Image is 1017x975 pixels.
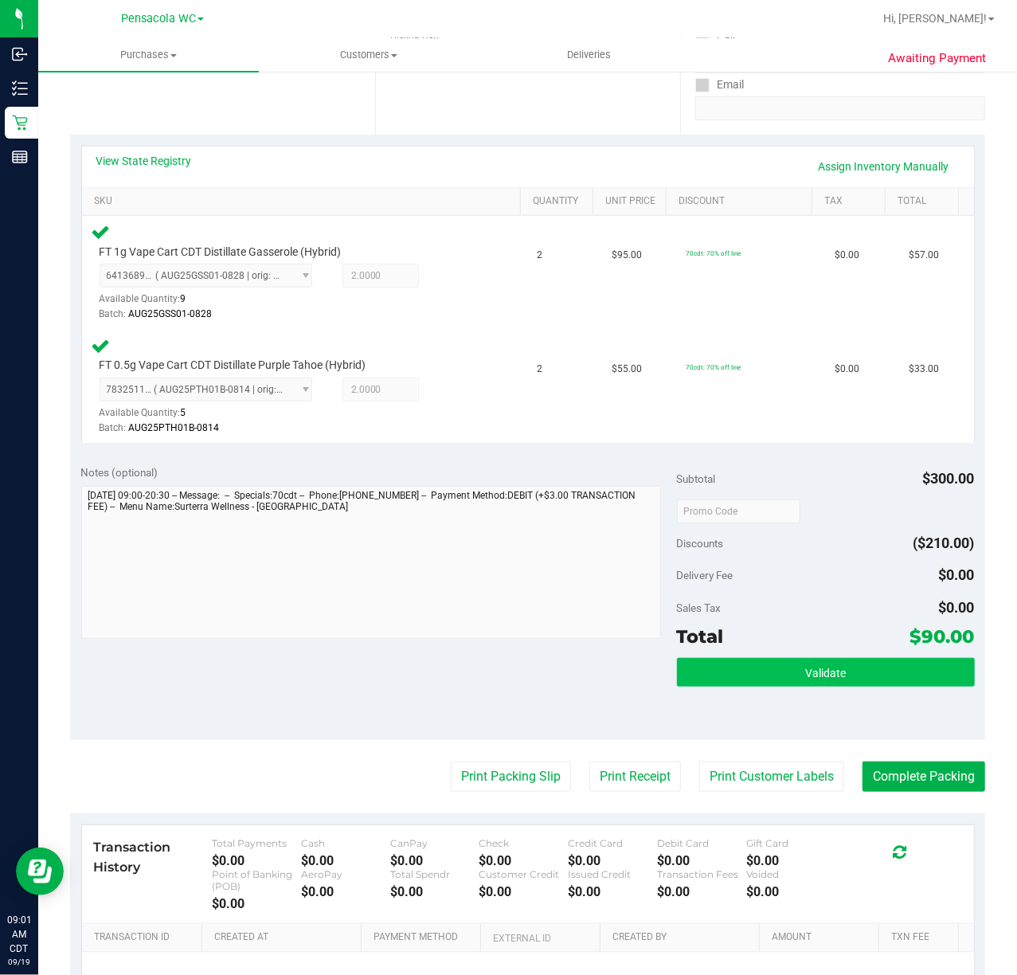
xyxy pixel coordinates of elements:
span: Customers [260,48,479,62]
button: Complete Packing [862,762,985,792]
div: Voided [746,868,835,880]
span: FT 0.5g Vape Cart CDT Distillate Purple Tahoe (Hybrid) [100,358,366,373]
div: $0.00 [390,853,479,868]
div: $0.00 [746,884,835,899]
div: Check [479,837,569,849]
span: $57.00 [909,248,939,263]
a: Customers [259,38,479,72]
div: Debit Card [657,837,746,849]
div: Issued Credit [568,868,657,880]
button: Print Receipt [589,762,681,792]
inline-svg: Inventory [12,80,28,96]
div: $0.00 [568,853,657,868]
div: $0.00 [301,884,390,899]
p: 09:01 AM CDT [7,913,31,956]
span: 2 [538,362,543,377]
span: $0.00 [835,362,859,377]
button: Validate [677,658,975,687]
a: Created At [214,931,354,944]
div: CanPay [390,837,479,849]
span: Notes (optional) [81,466,158,479]
span: $300.00 [923,470,975,487]
a: Created By [612,931,753,944]
span: Total [677,625,724,648]
iframe: Resource center [16,848,64,895]
span: FT 1g Vape Cart CDT Distillate Gasserole (Hybrid) [100,245,342,260]
div: Gift Card [746,837,835,849]
span: Batch: [100,308,127,319]
span: 5 [181,407,186,418]
span: Purchases [38,48,259,62]
span: 70cdt: 70% off line [686,363,741,371]
span: Sales Tax [677,601,722,614]
span: Awaiting Payment [889,49,987,68]
div: Cash [301,837,390,849]
div: $0.00 [301,853,390,868]
a: Total [898,195,952,208]
span: AUG25PTH01B-0814 [129,422,220,433]
span: Pensacola WC [121,12,196,25]
label: Email [695,73,744,96]
a: Unit Price [606,195,660,208]
a: Tax [825,195,879,208]
a: Assign Inventory Manually [808,153,960,180]
span: ($210.00) [913,534,975,551]
a: Deliveries [479,38,699,72]
div: Total Payments [212,837,301,849]
span: $0.00 [835,248,859,263]
span: Batch: [100,422,127,433]
a: View State Registry [96,153,192,169]
span: $0.00 [939,566,975,583]
a: Txn Fee [891,931,952,944]
div: Available Quantity: [100,401,323,433]
span: Hi, [PERSON_NAME]! [883,12,987,25]
div: Point of Banking (POB) [212,868,301,892]
inline-svg: Inbound [12,46,28,62]
span: $95.00 [612,248,642,263]
div: Available Quantity: [100,288,323,319]
div: $0.00 [657,853,746,868]
input: Promo Code [677,499,800,523]
div: $0.00 [212,896,301,911]
div: $0.00 [568,884,657,899]
button: Print Packing Slip [451,762,571,792]
span: Validate [805,667,846,679]
div: Credit Card [568,837,657,849]
p: 09/19 [7,956,31,968]
span: Deliveries [546,48,632,62]
span: AUG25GSS01-0828 [129,308,213,319]
button: Print Customer Labels [699,762,844,792]
a: SKU [94,195,514,208]
a: Transaction ID [94,931,195,944]
div: $0.00 [390,884,479,899]
a: Payment Method [374,931,474,944]
span: Subtotal [677,472,716,485]
div: Total Spendr [390,868,479,880]
span: $55.00 [612,362,642,377]
a: Purchases [38,38,259,72]
span: $0.00 [939,599,975,616]
th: External ID [480,924,600,953]
div: $0.00 [212,853,301,868]
div: Transaction Fees [657,868,746,880]
div: $0.00 [479,853,569,868]
span: $90.00 [910,625,975,648]
div: $0.00 [479,884,569,899]
span: Discounts [677,529,724,558]
span: $33.00 [909,362,939,377]
span: Delivery Fee [677,569,733,581]
div: $0.00 [746,853,835,868]
div: Customer Credit [479,868,569,880]
span: 70cdt: 70% off line [686,249,741,257]
a: Amount [772,931,872,944]
a: Quantity [533,195,587,208]
div: AeroPay [301,868,390,880]
inline-svg: Retail [12,115,28,131]
a: Discount [679,195,806,208]
div: $0.00 [657,884,746,899]
span: 2 [538,248,543,263]
span: 9 [181,293,186,304]
inline-svg: Reports [12,149,28,165]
